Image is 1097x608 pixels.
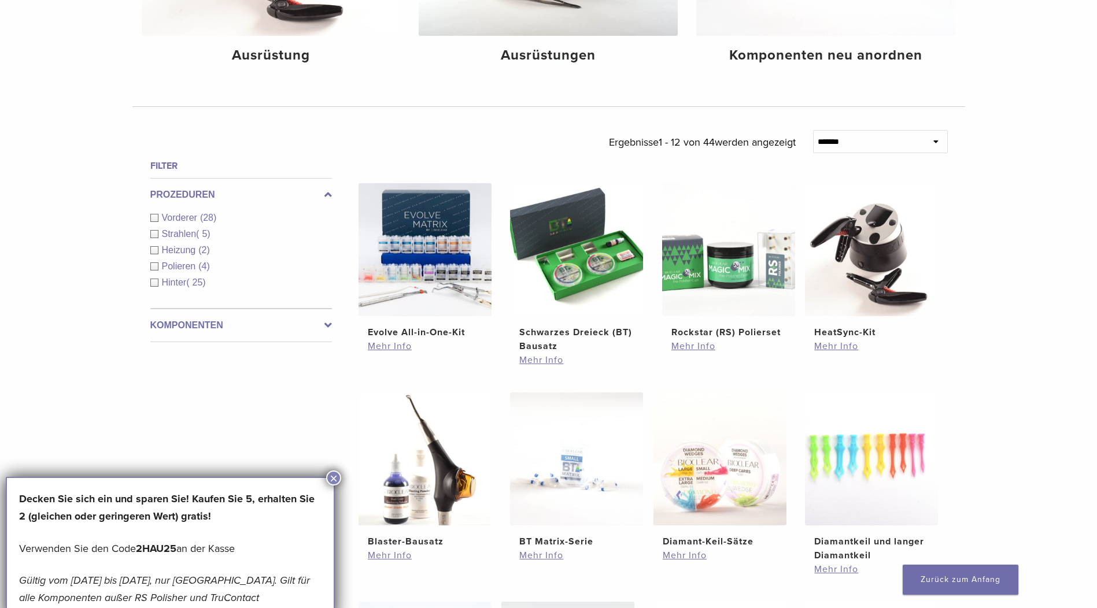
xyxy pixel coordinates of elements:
strong: Decken Sie sich ein und sparen Sie! Kaufen Sie 5, erhalten Sie 2 (gleichen oder geringeren Wert) ... [19,492,315,522]
h2: Diamantkeil und langer Diamantkeil [814,535,929,562]
h2: BT Matrix-Serie [519,535,634,548]
span: Heizung [162,245,199,255]
a: Diamant-Keil-SätzeDiamant-Keil-Sätze [653,392,788,548]
a: Mehr Info [671,339,786,353]
img: Schwarzes Dreieck (BT) Bausatz [510,183,643,316]
a: Mehr Info [368,548,482,562]
p: Ergebnisse werden angezeigt [609,130,796,154]
h2: Rockstar (RS) Polierset [671,325,786,339]
a: Mehr Info [519,353,634,367]
em: Gültig vom [DATE] bis [DATE], nur [GEOGRAPHIC_DATA]. Gilt für alle Komponenten außer RS Polisher ... [19,574,310,604]
h4: Ausrüstung [151,45,391,66]
button: Schließen [326,470,341,485]
h4: Ausrüstungen [428,45,668,66]
span: Hinter( [162,277,193,287]
h2: Schwarzes Dreieck (BT) Bausatz [519,325,634,353]
a: Mehr Info [368,339,482,353]
a: Blaster-BausatzBlaster-Bausatz [358,392,493,548]
span: (28) [200,213,216,223]
img: Blaster-Bausatz [359,392,492,525]
a: Zurück zum Anfang [903,565,1018,595]
a: HeatSync-KitHeatSync-Kit [804,183,939,339]
font: Prozeduren [150,190,215,199]
font: Komponenten [150,320,223,330]
span: Strahlen( [162,229,202,239]
h4: Komponenten neu anordnen [706,45,946,66]
span: (4) [198,261,210,271]
img: Rockstar (RS) Polierset [662,183,795,316]
a: Evolve All-in-One-KitEvolve All-in-One-Kit [358,183,493,339]
a: BT Matrix-SerieBT Matrix-Serie [509,392,644,548]
span: Vorderer [162,213,200,223]
strong: 2HAU25 [136,542,176,555]
p: Verwenden Sie den Code an der Kasse [19,540,322,557]
span: 1 - 12 von 44 [659,136,715,149]
a: Mehr Info [519,548,634,562]
h2: Blaster-Bausatz [368,535,482,548]
img: Diamant-Keil-Sätze [653,392,786,525]
span: Polieren [162,261,199,271]
a: Mehr Info [814,562,929,576]
a: Schwarzes Dreieck (BT) BausatzSchwarzes Dreieck (BT) Bausatz [509,183,644,353]
img: Evolve All-in-One-Kit [359,183,492,316]
a: Rockstar (RS) PoliersetRockstar (RS) Polierset [662,183,796,339]
span: 5) [202,229,210,239]
a: Diamantkeil und langer DiamantkeilDiamantkeil und langer Diamantkeil [804,392,939,562]
h2: Diamant-Keil-Sätze [663,535,777,548]
h2: HeatSync-Kit [814,325,929,339]
a: Mehr Info [814,339,929,353]
span: (2) [198,245,210,255]
img: BT Matrix-Serie [510,392,643,525]
span: 25) [193,277,206,287]
img: Diamantkeil und langer Diamantkeil [805,392,938,525]
img: HeatSync-Kit [805,183,938,316]
h4: Filter [150,159,332,173]
a: Mehr Info [663,548,777,562]
h2: Evolve All-in-One-Kit [368,325,482,339]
